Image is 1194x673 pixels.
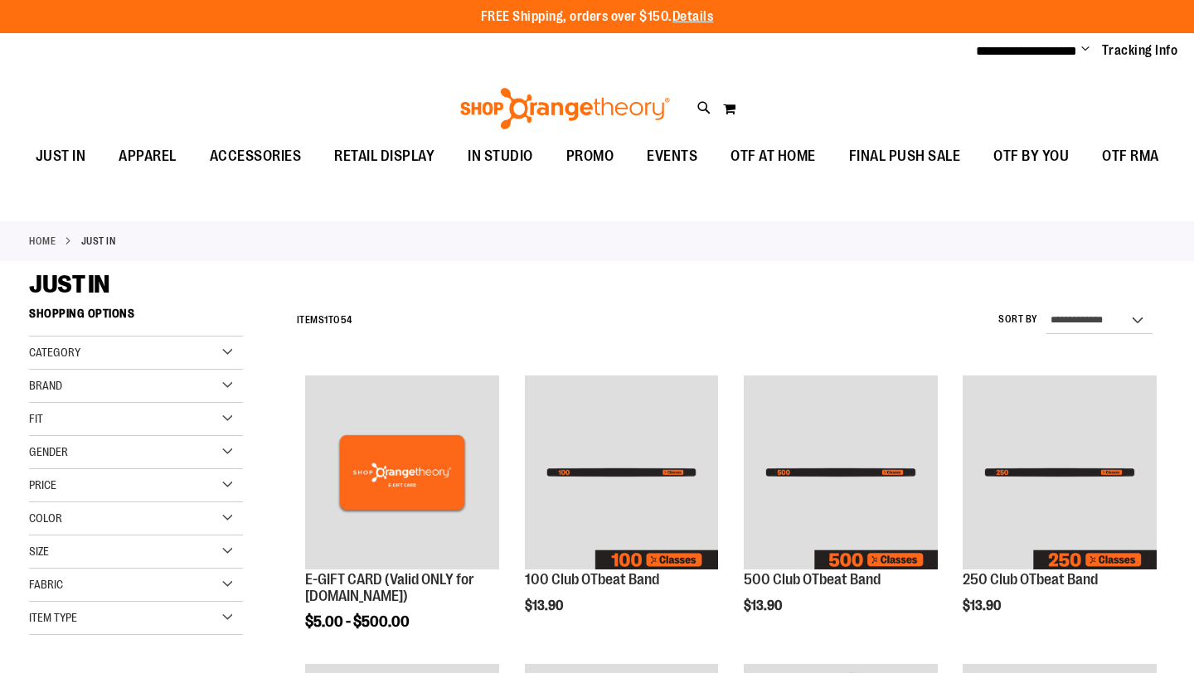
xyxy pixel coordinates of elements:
[647,138,697,175] span: EVENTS
[525,598,565,613] span: $13.90
[341,314,352,326] span: 54
[29,412,43,425] span: Fit
[517,367,727,647] div: product
[458,88,672,129] img: Shop Orangetheory
[977,138,1085,176] a: OTF BY YOU
[305,613,410,630] span: $5.00 - $500.00
[963,375,1157,572] a: Image of 250 Club OTbeat Band
[297,307,352,333] h2: Items to
[481,7,714,27] p: FREE Shipping, orders over $150.
[29,578,63,591] span: Fabric
[714,138,832,176] a: OTF AT HOME
[1102,41,1178,60] a: Tracking Info
[305,571,474,604] a: E-GIFT CARD (Valid ONLY for [DOMAIN_NAME])
[29,545,49,558] span: Size
[963,375,1157,569] img: Image of 250 Club OTbeat Band
[318,138,451,176] a: RETAIL DISPLAY
[324,314,328,326] span: 1
[998,312,1038,327] label: Sort By
[29,270,109,298] span: JUST IN
[525,571,659,588] a: 100 Club OTbeat Band
[29,511,62,525] span: Color
[29,346,80,359] span: Category
[735,367,946,647] div: product
[1102,138,1159,175] span: OTF RMA
[550,138,631,176] a: PROMO
[1085,138,1176,176] a: OTF RMA
[672,9,714,24] a: Details
[334,138,434,175] span: RETAIL DISPLAY
[566,138,614,175] span: PROMO
[29,299,243,336] strong: Shopping Options
[29,478,56,491] span: Price
[963,571,1098,588] a: 250 Club OTbeat Band
[730,138,816,175] span: OTF AT HOME
[963,598,1003,613] span: $13.90
[832,138,978,176] a: FINAL PUSH SALE
[29,234,56,249] a: Home
[81,234,116,249] strong: JUST IN
[1081,42,1090,59] button: Account menu
[19,138,103,175] a: JUST IN
[744,375,938,572] a: Image of 500 Club OTbeat Band
[849,138,961,175] span: FINAL PUSH SALE
[29,379,62,392] span: Brand
[305,375,499,569] img: E-GIFT CARD (Valid ONLY for ShopOrangetheory.com)
[451,138,550,176] a: IN STUDIO
[993,138,1069,175] span: OTF BY YOU
[36,138,86,175] span: JUST IN
[29,611,77,624] span: Item Type
[525,375,719,572] a: Image of 100 Club OTbeat Band
[305,375,499,572] a: E-GIFT CARD (Valid ONLY for ShopOrangetheory.com)
[954,367,1165,647] div: product
[744,375,938,569] img: Image of 500 Club OTbeat Band
[468,138,533,175] span: IN STUDIO
[630,138,714,176] a: EVENTS
[525,375,719,569] img: Image of 100 Club OTbeat Band
[119,138,177,175] span: APPAREL
[744,571,881,588] a: 500 Club OTbeat Band
[193,138,318,176] a: ACCESSORIES
[102,138,193,176] a: APPAREL
[210,138,302,175] span: ACCESSORIES
[297,367,507,671] div: product
[744,598,784,613] span: $13.90
[29,445,68,458] span: Gender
